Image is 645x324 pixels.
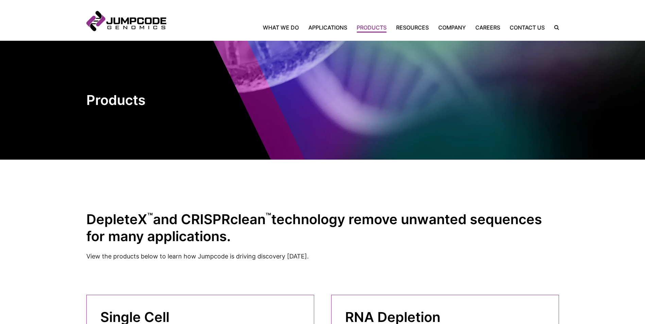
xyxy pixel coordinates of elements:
[266,211,271,221] sup: ™
[304,23,352,32] a: Applications
[352,23,391,32] a: Products
[86,211,559,245] h2: DepleteX and CRISPRclean technology remove unwanted sequences for many applications.
[166,23,549,32] nav: Primary Navigation
[471,23,505,32] a: Careers
[434,23,471,32] a: Company
[263,23,304,32] a: What We Do
[549,25,559,30] label: Search the site.
[147,211,153,221] sup: ™
[505,23,549,32] a: Contact Us
[86,252,559,261] p: View the products below to learn how Jumpcode is driving discovery [DATE].
[86,92,209,109] h1: Products
[391,23,434,32] a: Resources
